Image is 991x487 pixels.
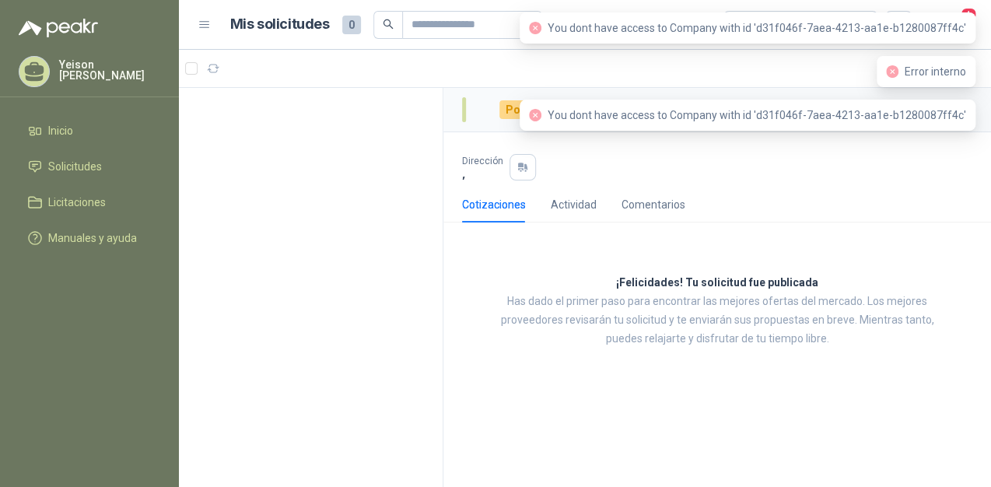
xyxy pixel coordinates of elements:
[19,223,160,253] a: Manuales y ayuda
[19,19,98,37] img: Logo peakr
[482,293,952,349] p: Has dado el primer paso para encontrar las mejores ofertas del mercado. Los mejores proveedores r...
[499,100,571,119] div: Por cotizar
[944,11,972,39] button: 4
[59,59,160,81] p: Yeison [PERSON_NAME]
[19,152,160,181] a: Solicitudes
[551,196,597,213] div: Actividad
[48,158,102,175] span: Solicitudes
[622,196,685,213] div: Comentarios
[529,109,541,121] span: close-circle
[529,22,541,34] span: close-circle
[548,22,966,34] span: You dont have access to Company with id 'd31f046f-7aea-4213-aa1e-b1280087ff4c'
[19,116,160,145] a: Inicio
[48,122,73,139] span: Inicio
[462,166,503,180] p: ,
[616,274,818,293] h3: ¡Felicidades! Tu solicitud fue publicada
[886,65,898,78] span: close-circle
[342,16,361,34] span: 0
[383,19,394,30] span: search
[230,13,330,36] h1: Mis solicitudes
[960,7,977,22] span: 4
[19,187,160,217] a: Licitaciones
[462,156,503,166] p: Dirección
[48,229,137,247] span: Manuales y ayuda
[905,65,966,78] span: Error interno
[462,196,526,213] div: Cotizaciones
[548,109,966,121] span: You dont have access to Company with id 'd31f046f-7aea-4213-aa1e-b1280087ff4c'
[48,194,106,211] span: Licitaciones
